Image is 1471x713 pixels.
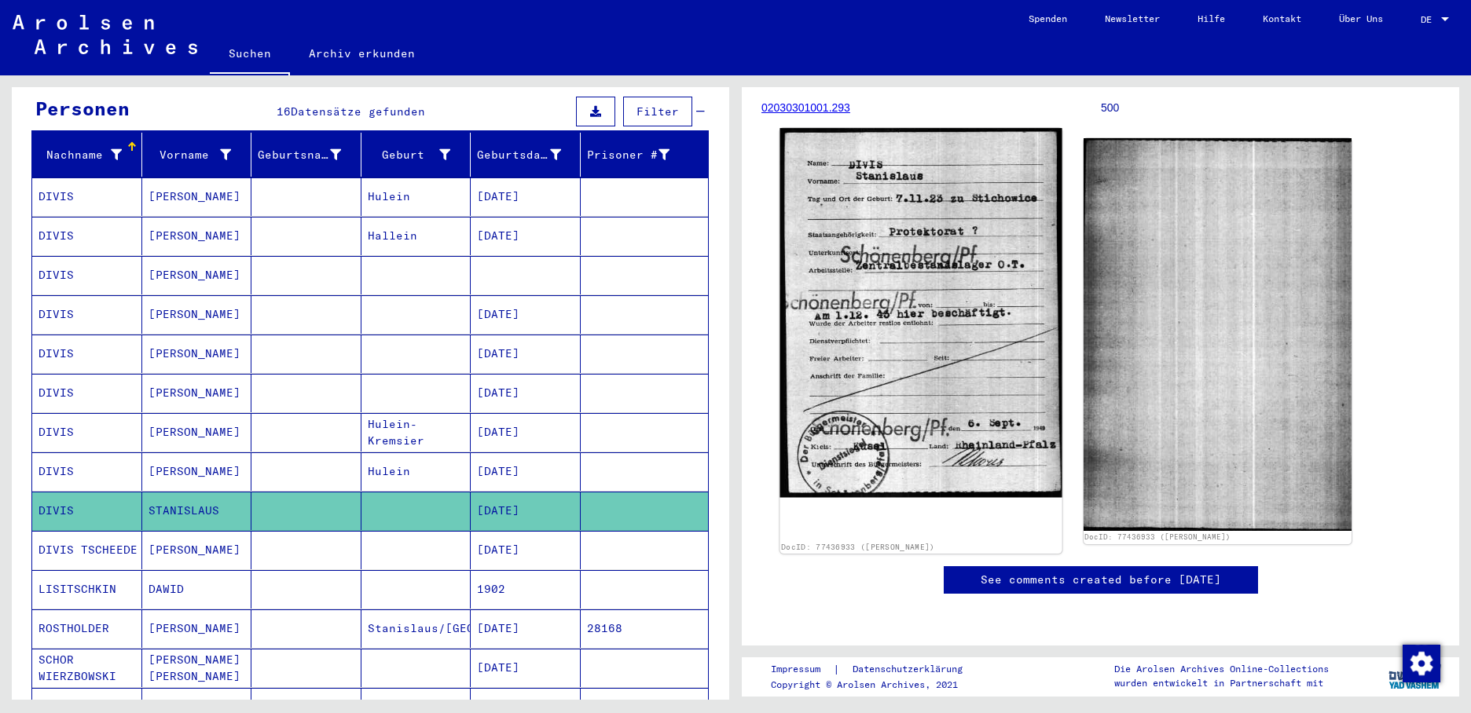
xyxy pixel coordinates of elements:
[368,147,451,163] div: Geburt‏
[32,531,142,569] mat-cell: DIVIS TSCHEEDE
[581,133,709,177] mat-header-cell: Prisoner #
[1114,662,1329,676] p: Die Arolsen Archives Online-Collections
[361,413,471,452] mat-cell: Hulein-Kremsier
[471,374,581,412] mat-cell: [DATE]
[771,661,981,678] div: |
[1114,676,1329,690] p: wurden entwickelt in Partnerschaft mit
[471,609,581,648] mat-cell: [DATE]
[32,452,142,491] mat-cell: DIVIS
[587,147,670,163] div: Prisoner #
[290,35,434,72] a: Archiv erkunden
[1101,100,1440,116] p: 500
[761,101,850,114] a: 02030301001.293
[1403,645,1440,682] img: Zustimmung ändern
[251,133,361,177] mat-header-cell: Geburtsname
[142,335,252,373] mat-cell: [PERSON_NAME]
[32,492,142,530] mat-cell: DIVIS
[142,133,252,177] mat-header-cell: Vorname
[471,177,581,216] mat-cell: [DATE]
[39,147,122,163] div: Nachname
[471,413,581,452] mat-cell: [DATE]
[210,35,290,75] a: Suchen
[636,104,679,119] span: Filter
[258,147,341,163] div: Geburtsname
[1385,656,1444,696] img: yv_logo.png
[13,15,197,54] img: Arolsen_neg.svg
[1421,14,1438,25] span: DE
[142,492,252,530] mat-cell: STANISLAUS
[142,413,252,452] mat-cell: [PERSON_NAME]
[32,335,142,373] mat-cell: DIVIS
[1084,138,1352,531] img: 002.jpg
[368,142,471,167] div: Geburt‏
[471,649,581,687] mat-cell: [DATE]
[291,104,425,119] span: Datensätze gefunden
[142,295,252,334] mat-cell: [PERSON_NAME]
[32,413,142,452] mat-cell: DIVIS
[142,452,252,491] mat-cell: [PERSON_NAME]
[471,133,581,177] mat-header-cell: Geburtsdatum
[477,147,561,163] div: Geburtsdatum
[361,609,471,648] mat-cell: Stanislaus/[GEOGRAPHIC_DATA]
[258,142,361,167] div: Geburtsname
[477,142,581,167] div: Geburtsdatum
[587,142,690,167] div: Prisoner #
[471,295,581,334] mat-cell: [DATE]
[771,678,981,692] p: Copyright © Arolsen Archives, 2021
[1084,532,1231,541] a: DocID: 77436933 ([PERSON_NAME])
[142,649,252,687] mat-cell: [PERSON_NAME] [PERSON_NAME]
[32,295,142,334] mat-cell: DIVIS
[142,217,252,255] mat-cell: [PERSON_NAME]
[361,217,471,255] mat-cell: Hallein
[780,128,1062,497] img: 001.jpg
[361,133,471,177] mat-header-cell: Geburt‏
[471,570,581,609] mat-cell: 1902
[35,94,130,122] div: Personen
[142,374,252,412] mat-cell: [PERSON_NAME]
[471,492,581,530] mat-cell: [DATE]
[142,609,252,648] mat-cell: [PERSON_NAME]
[840,661,981,678] a: Datenschutzerklärung
[142,570,252,609] mat-cell: DAWID
[32,609,142,648] mat-cell: ROSTHOLDER
[771,661,833,678] a: Impressum
[32,374,142,412] mat-cell: DIVIS
[781,543,934,552] a: DocID: 77436933 ([PERSON_NAME])
[142,256,252,294] mat-cell: [PERSON_NAME]
[142,177,252,216] mat-cell: [PERSON_NAME]
[32,217,142,255] mat-cell: DIVIS
[32,256,142,294] mat-cell: DIVIS
[471,531,581,569] mat-cell: [DATE]
[361,177,471,216] mat-cell: Hulein
[361,452,471,491] mat-cell: Hulein
[32,177,142,216] mat-cell: DIVIS
[32,570,142,609] mat-cell: LISITSCHKIN
[471,452,581,491] mat-cell: [DATE]
[471,335,581,373] mat-cell: [DATE]
[39,142,141,167] div: Nachname
[981,572,1221,588] a: See comments created before [DATE]
[277,104,291,119] span: 16
[581,609,709,648] mat-cell: 28168
[623,97,692,126] button: Filter
[142,531,252,569] mat-cell: [PERSON_NAME]
[32,133,142,177] mat-header-cell: Nachname
[32,649,142,687] mat-cell: SCHOR WIERZBOWSKI
[149,147,232,163] div: Vorname
[149,142,251,167] div: Vorname
[471,217,581,255] mat-cell: [DATE]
